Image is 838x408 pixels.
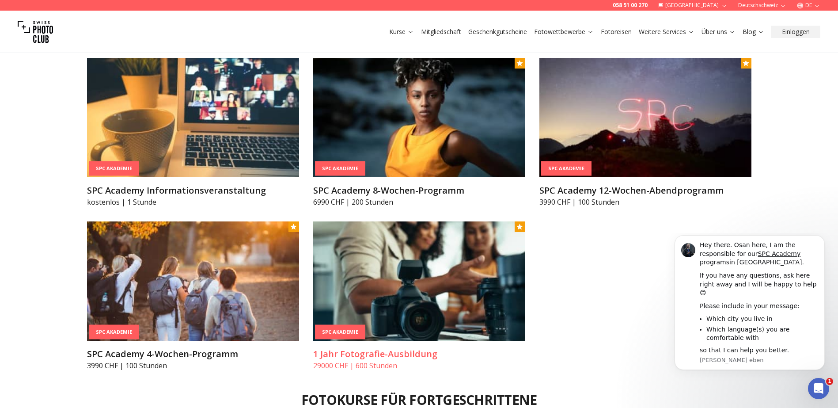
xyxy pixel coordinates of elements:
a: Weitere Services [639,27,694,36]
button: Kurse [386,26,417,38]
img: 1 Jahr Fotografie-Ausbildung [313,221,525,341]
img: Swiss photo club [18,14,53,50]
a: Mitgliedschaft [421,27,461,36]
a: Kurse [389,27,414,36]
h2: Fotokurse für Fortgeschrittene [301,392,537,408]
button: Mitgliedschaft [417,26,465,38]
button: Geschenkgutscheine [465,26,531,38]
div: SPC Akademie [315,161,365,176]
h3: SPC Academy 8-Wochen-Programm [313,184,525,197]
a: SPC Academy InformationsveranstaltungSPC AkademieSPC Academy Informationsveranstaltungkostenlos |... [87,58,299,207]
div: SPC Akademie [315,325,365,339]
iframe: Intercom live chat [808,378,829,399]
p: 29000 CHF | 600 Stunden [313,360,525,371]
button: Fotowettbewerbe [531,26,597,38]
p: 6990 CHF | 200 Stunden [313,197,525,207]
p: kostenlos | 1 Stunde [87,197,299,207]
span: 1 [826,378,833,385]
button: Einloggen [771,26,820,38]
h3: SPC Academy Informationsveranstaltung [87,184,299,197]
iframe: Intercom notifications Nachricht [661,233,838,404]
div: SPC Akademie [89,325,139,339]
a: Über uns [701,27,736,36]
a: Geschenkgutscheine [468,27,527,36]
button: Weitere Services [635,26,698,38]
h3: 1 Jahr Fotografie-Ausbildung [313,348,525,360]
img: SPC Academy 12-Wochen-Abendprogramm [539,58,751,177]
a: SPC Academy 8-Wochen-ProgrammSPC AkademieSPC Academy 8-Wochen-Programm6990 CHF | 200 Stunden [313,58,525,207]
img: SPC Academy Informationsveranstaltung [87,58,299,177]
p: 3990 CHF | 100 Stunden [539,197,751,207]
h3: SPC Academy 4-Wochen-Programm [87,348,299,360]
button: Blog [739,26,768,38]
a: Fotowettbewerbe [534,27,594,36]
img: SPC Academy 8-Wochen-Programm [313,58,525,177]
a: SPC Academy 4-Wochen-ProgrammSPC AkademieSPC Academy 4-Wochen-Programm3990 CHF | 100 Stunden [87,221,299,371]
p: 3990 CHF | 100 Stunden [87,360,299,371]
button: Fotoreisen [597,26,635,38]
a: 058 51 00 270 [613,2,648,9]
h3: SPC Academy 12-Wochen-Abendprogramm [539,184,751,197]
button: Über uns [698,26,739,38]
a: SPC Academy 12-Wochen-AbendprogrammSPC AkademieSPC Academy 12-Wochen-Abendprogramm3990 CHF | 100 ... [539,58,751,207]
a: Blog [743,27,764,36]
div: SPC Akademie [541,161,592,176]
a: Fotoreisen [601,27,632,36]
a: 1 Jahr Fotografie-AusbildungSPC Akademie1 Jahr Fotografie-Ausbildung29000 CHF | 600 Stunden [313,221,525,371]
div: SPC Akademie [89,161,139,176]
img: SPC Academy 4-Wochen-Programm [87,221,299,341]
